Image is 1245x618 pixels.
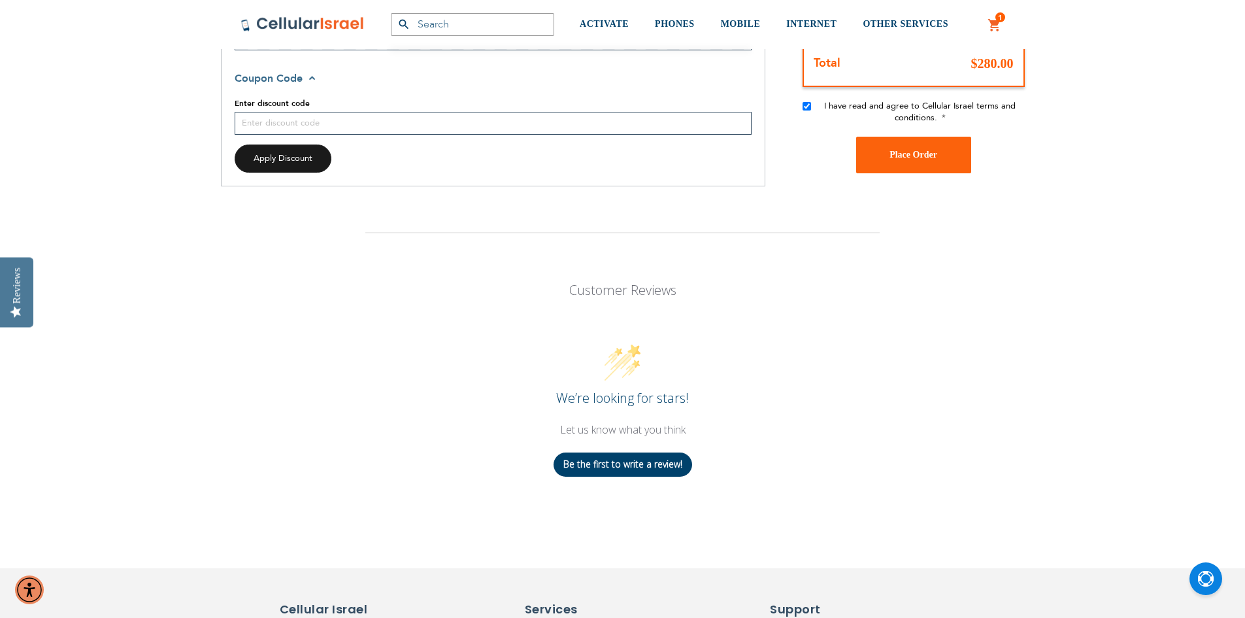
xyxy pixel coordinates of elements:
button: Place Order [856,137,971,173]
img: Cellular Israel Logo [241,16,365,32]
span: $280.00 [971,56,1014,71]
p: Customer Reviews [494,281,752,299]
span: Place Order [889,150,937,160]
input: Search [391,13,554,36]
span: PHONES [655,19,695,29]
a: 1 [988,18,1002,33]
h6: Support [770,601,848,618]
button: Be the first to write a review! [554,453,692,477]
div: Accessibility Menu [15,575,44,604]
div: We’re looking for stars! [365,389,880,407]
input: Enter discount code [235,112,752,135]
span: 1 [998,12,1003,23]
h6: Cellular Israel [280,601,391,618]
span: I have read and agree to Cellular Israel terms and conditions. [824,100,1016,124]
span: OTHER SERVICES [863,19,948,29]
h6: Services [525,601,636,618]
div: Reviews [11,267,23,303]
div: Let us know what you think [365,422,880,437]
span: Apply Discount [254,152,312,164]
span: Enter discount code [235,98,310,109]
strong: Total [814,55,840,71]
span: ACTIVATE [580,19,629,29]
span: MOBILE [721,19,761,29]
span: INTERNET [786,19,837,29]
span: Coupon Code [235,71,303,86]
button: Apply Discount [235,145,331,173]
